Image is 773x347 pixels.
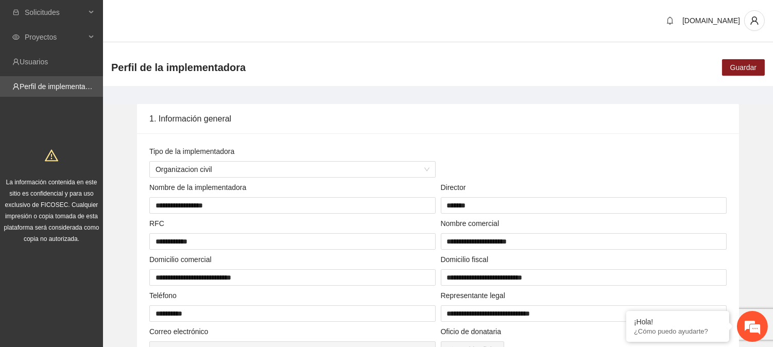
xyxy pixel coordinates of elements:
label: Domicilio fiscal [441,254,489,265]
a: Usuarios [20,58,48,66]
label: Teléfono [149,290,177,301]
span: warning [45,149,58,162]
label: Tipo de la implementadora [149,146,234,157]
label: Oficio de donataria [441,326,502,337]
span: eye [12,33,20,41]
label: Correo electrónico [149,326,208,337]
button: Guardar [722,59,765,76]
span: Solicitudes [25,2,85,23]
label: Nombre de la implementadora [149,182,246,193]
label: Domicilio comercial [149,254,212,265]
span: user [745,16,764,25]
div: ¡Hola! [634,318,722,326]
div: Minimizar ventana de chat en vivo [169,5,194,30]
span: inbox [12,9,20,16]
label: RFC [149,218,164,229]
a: Perfil de implementadora [20,82,100,91]
span: bell [662,16,678,25]
label: Representante legal [441,290,505,301]
span: Guardar [730,62,757,73]
span: La información contenida en este sitio es confidencial y para uso exclusivo de FICOSEC. Cualquier... [4,179,99,242]
span: Estamos en línea. [60,114,142,218]
textarea: Escriba su mensaje y pulse “Intro” [5,235,196,271]
p: ¿Cómo puedo ayudarte? [634,327,722,335]
span: Organizacion civil [156,162,430,177]
div: 1. Información general [149,104,727,133]
button: bell [662,12,678,29]
label: Nombre comercial [441,218,500,229]
div: Chatee con nosotros ahora [54,53,173,66]
span: Proyectos [25,27,85,47]
label: Director [441,182,466,193]
span: Perfil de la implementadora [111,59,246,76]
span: [DOMAIN_NAME] [682,16,740,25]
button: user [744,10,765,31]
